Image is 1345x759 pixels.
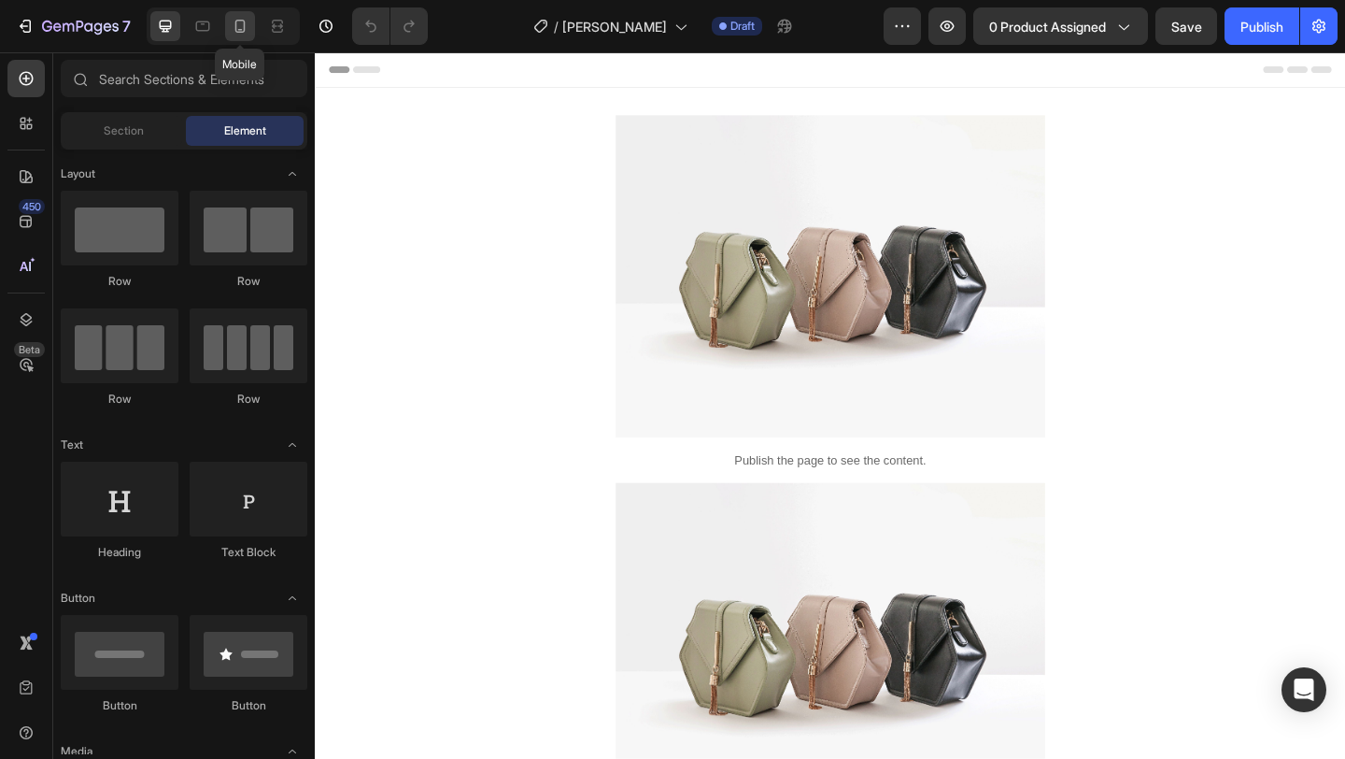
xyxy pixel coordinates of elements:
div: Row [190,273,307,290]
div: Button [190,697,307,714]
span: Toggle open [277,583,307,613]
span: [PERSON_NAME] [562,17,667,36]
div: Open Intercom Messenger [1281,667,1326,712]
div: Row [61,391,178,408]
div: Text Block [190,544,307,561]
span: Save [1171,19,1202,35]
button: 0 product assigned [973,7,1148,45]
span: Toggle open [277,430,307,460]
button: Publish [1225,7,1299,45]
div: Button [61,697,178,714]
iframe: Design area [315,52,1345,759]
div: Row [190,391,307,408]
span: 0 product assigned [989,17,1106,36]
p: 7 [122,15,131,37]
span: Button [61,590,95,607]
input: Search Sections & Elements [61,60,307,97]
span: Draft [730,18,755,35]
div: Undo/Redo [352,7,428,45]
span: Element [224,122,266,139]
div: Heading [61,544,178,561]
div: Row [61,273,178,290]
button: Save [1155,7,1217,45]
div: Beta [14,342,45,357]
div: 450 [19,199,45,214]
div: Publish [1240,17,1283,36]
span: Layout [61,165,95,182]
button: 7 [7,7,139,45]
span: Toggle open [277,159,307,189]
span: / [554,17,559,36]
img: image_demo.jpg [327,68,794,419]
span: Text [61,437,83,453]
span: Section [104,122,144,139]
